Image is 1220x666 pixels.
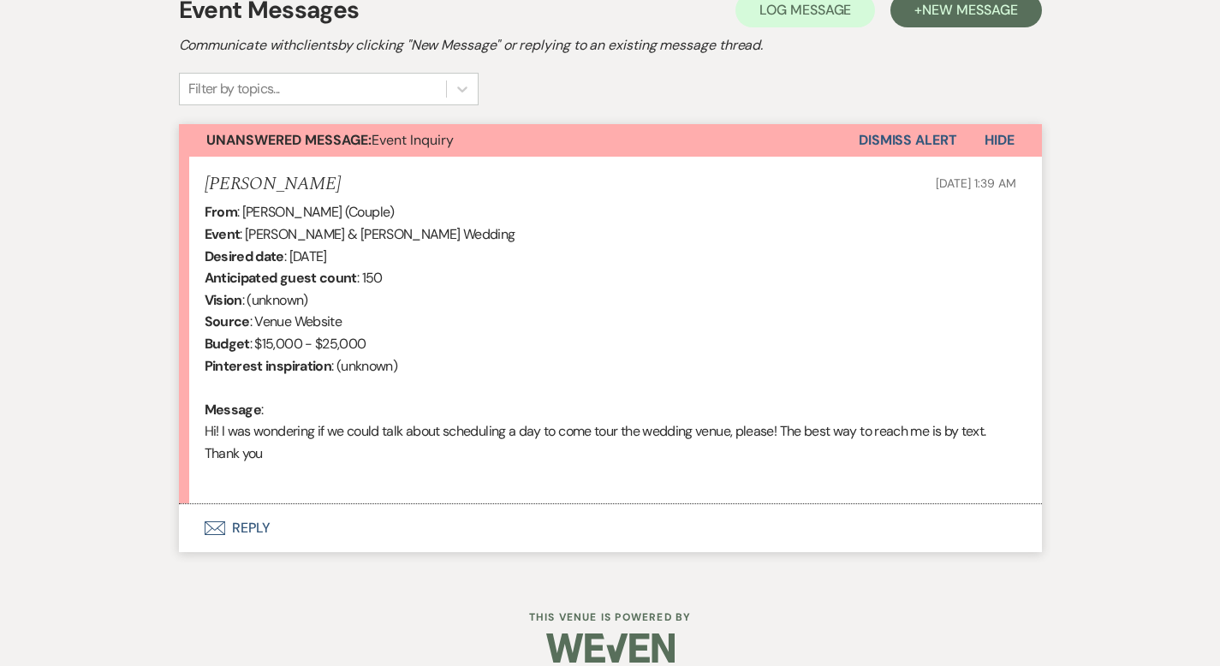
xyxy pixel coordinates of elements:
[205,203,237,221] b: From
[205,247,284,265] b: Desired date
[922,1,1017,19] span: New Message
[179,504,1042,552] button: Reply
[179,35,1042,56] h2: Communicate with clients by clicking "New Message" or replying to an existing message thread.
[205,335,250,353] b: Budget
[205,174,341,195] h5: [PERSON_NAME]
[759,1,851,19] span: Log Message
[206,131,372,149] strong: Unanswered Message:
[985,131,1015,149] span: Hide
[205,269,357,287] b: Anticipated guest count
[205,225,241,243] b: Event
[206,131,454,149] span: Event Inquiry
[205,291,242,309] b: Vision
[205,312,250,330] b: Source
[859,124,957,157] button: Dismiss Alert
[188,79,280,99] div: Filter by topics...
[957,124,1042,157] button: Hide
[179,124,859,157] button: Unanswered Message:Event Inquiry
[205,357,332,375] b: Pinterest inspiration
[936,175,1015,191] span: [DATE] 1:39 AM
[205,201,1016,486] div: : [PERSON_NAME] (Couple) : [PERSON_NAME] & [PERSON_NAME] Wedding : [DATE] : 150 : (unknown) : Ven...
[205,401,262,419] b: Message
